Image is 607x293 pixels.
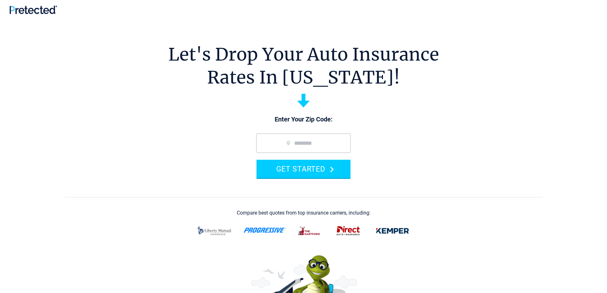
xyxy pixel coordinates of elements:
img: thehartford [294,223,325,239]
img: liberty [194,223,236,239]
h1: Let's Drop Your Auto Insurance Rates In [US_STATE]! [168,43,439,89]
img: kemper [372,223,414,239]
input: zip code [257,134,350,153]
p: Enter Your Zip Code: [250,115,357,124]
img: progressive [243,228,286,233]
div: Compare best quotes from top insurance carriers, including: [237,210,371,216]
img: Pretected Logo [10,5,57,14]
button: GET STARTED [257,160,350,178]
img: direct [333,223,364,239]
